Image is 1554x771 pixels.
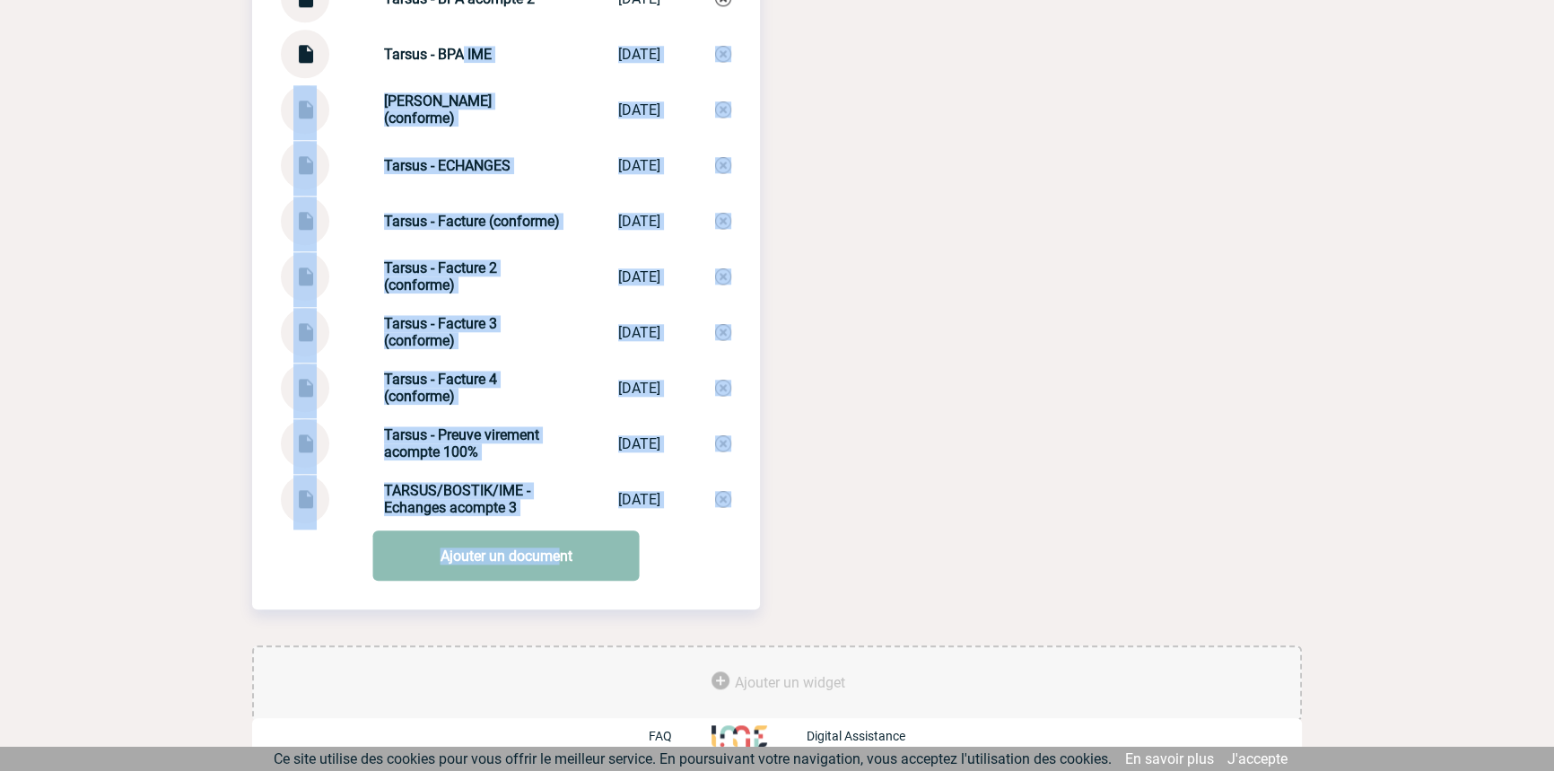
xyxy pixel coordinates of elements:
[735,674,845,691] span: Ajouter un widget
[618,435,660,452] div: [DATE]
[618,268,660,285] div: [DATE]
[807,729,905,743] p: Digital Assistance
[715,491,731,507] img: Supprimer
[618,491,660,508] div: [DATE]
[384,315,497,349] strong: Tarsus - Facture 3 (conforme)
[618,101,660,118] div: [DATE]
[715,157,731,173] img: Supprimer
[715,435,731,451] img: Supprimer
[384,482,530,516] strong: TARSUS/BOSTIK/IME - Echanges acompte 3
[712,725,767,747] img: http://www.idealmeetingsevents.fr/
[715,213,731,229] img: Supprimer
[618,380,660,397] div: [DATE]
[384,371,497,405] strong: Tarsus - Facture 4 (conforme)
[715,324,731,340] img: Supprimer
[715,46,731,62] img: Supprimer
[252,645,1302,721] div: Ajouter des outils d'aide à la gestion de votre événement
[715,380,731,396] img: Supprimer
[373,530,640,581] a: Ajouter un document
[384,46,492,63] strong: Tarsus - BPA IME
[384,426,539,460] strong: Tarsus - Preuve virement acompte 100%
[384,213,560,230] strong: Tarsus - Facture (conforme)
[618,324,660,341] div: [DATE]
[384,259,497,294] strong: Tarsus - Facture 2 (conforme)
[715,268,731,285] img: Supprimer
[715,101,731,118] img: Supprimer
[618,46,660,63] div: [DATE]
[1227,750,1288,767] a: J'accepte
[384,92,492,127] strong: [PERSON_NAME] (conforme)
[649,729,672,743] p: FAQ
[384,157,511,174] strong: Tarsus - ECHANGES
[618,213,660,230] div: [DATE]
[274,750,1112,767] span: Ce site utilise des cookies pour vous offrir le meilleur service. En poursuivant votre navigation...
[1125,750,1214,767] a: En savoir plus
[649,727,712,744] a: FAQ
[618,157,660,174] div: [DATE]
